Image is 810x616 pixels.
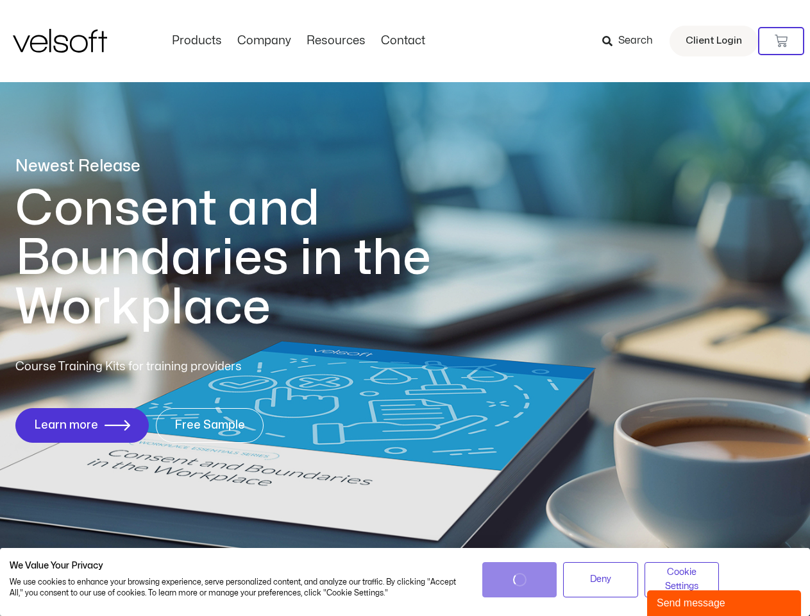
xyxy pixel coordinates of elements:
[10,560,463,572] h2: We Value Your Privacy
[590,572,611,586] span: Deny
[602,30,662,52] a: Search
[482,562,557,597] button: Accept all cookies
[618,33,653,49] span: Search
[34,419,98,432] span: Learn more
[15,155,484,178] p: Newest Release
[10,577,463,599] p: We use cookies to enhance your browsing experience, serve personalized content, and analyze our t...
[13,29,107,53] img: Velsoft Training Materials
[653,565,711,594] span: Cookie Settings
[174,419,245,432] span: Free Sample
[563,562,638,597] button: Deny all cookies
[15,408,149,443] a: Learn more
[670,26,758,56] a: Client Login
[645,562,720,597] button: Adjust cookie preferences
[15,358,335,376] p: Course Training Kits for training providers
[156,408,264,443] a: Free Sample
[164,34,230,48] a: ProductsMenu Toggle
[15,184,484,332] h1: Consent and Boundaries in the Workplace
[686,33,742,49] span: Client Login
[230,34,299,48] a: CompanyMenu Toggle
[373,34,433,48] a: ContactMenu Toggle
[299,34,373,48] a: ResourcesMenu Toggle
[647,588,804,616] iframe: chat widget
[164,34,433,48] nav: Menu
